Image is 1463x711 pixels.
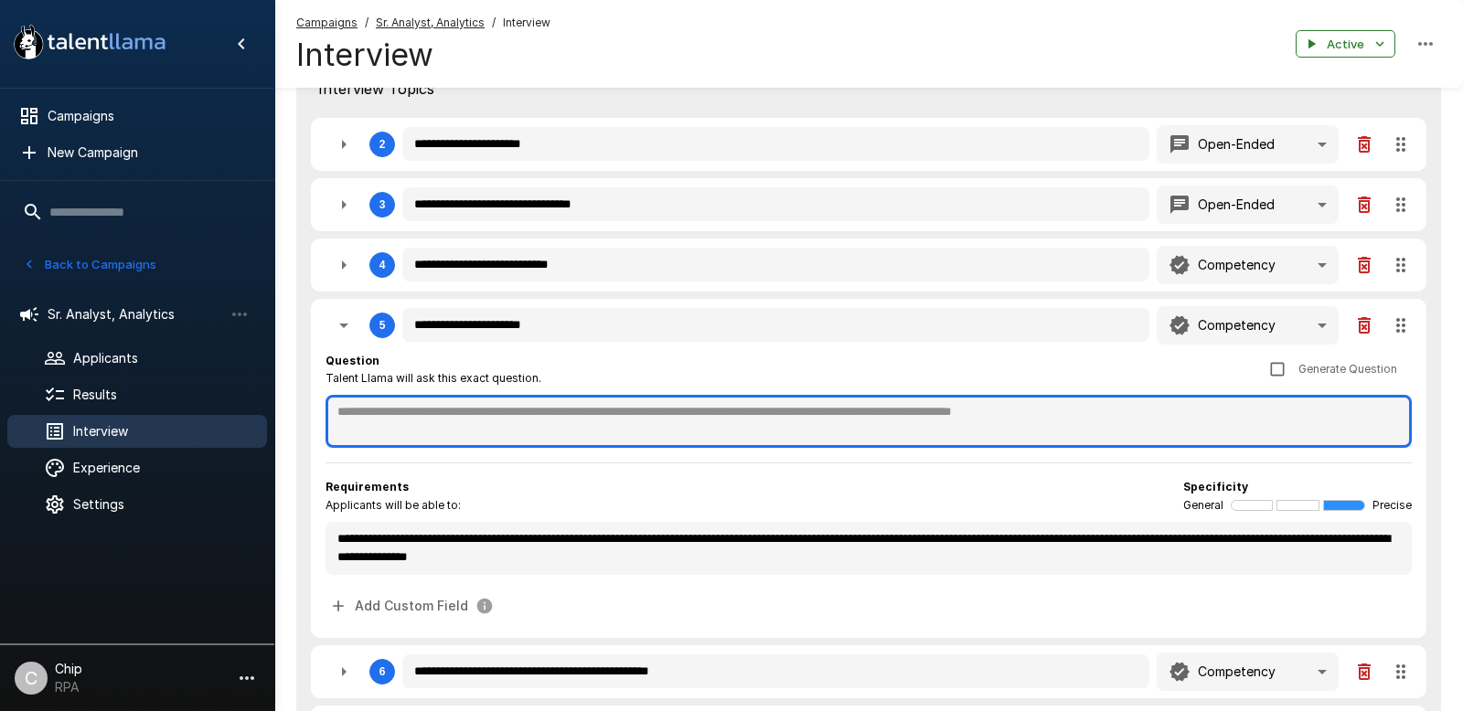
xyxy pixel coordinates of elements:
[1183,480,1248,493] b: Specificity
[1296,30,1395,58] button: Active
[503,14,550,32] span: Interview
[379,259,386,271] div: 4
[1198,663,1276,681] p: Competency
[1198,135,1275,154] p: Open-Ended
[379,198,386,211] div: 3
[492,14,496,32] span: /
[365,14,368,32] span: /
[1198,256,1276,274] p: Competency
[311,239,1426,292] div: 4
[326,354,379,367] b: Question
[326,589,501,623] span: Custom fields allow you to automatically extract specific data from candidate responses.
[296,36,550,74] h4: Interview
[326,589,501,623] button: Add Custom Field
[326,369,541,387] span: Talent Llama will ask this exact question.
[376,16,485,29] u: Sr. Analyst, Analytics
[379,665,386,678] div: 6
[318,78,1419,100] span: Interview Topics
[326,480,409,493] b: Requirements
[311,299,1426,638] div: 5QuestionTalent Llama will ask this exact question.Generate QuestionRequirementsApplicants will b...
[1298,360,1397,378] span: Generate Question
[311,645,1426,698] div: 6
[326,496,461,515] span: Applicants will be able to:
[311,118,1426,171] div: 2
[379,319,386,332] div: 5
[1372,496,1412,515] span: Precise
[296,16,358,29] u: Campaigns
[379,138,386,151] div: 2
[1198,316,1276,334] p: Competency
[1183,496,1223,515] span: General
[311,178,1426,231] div: 3
[1198,196,1275,214] p: Open-Ended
